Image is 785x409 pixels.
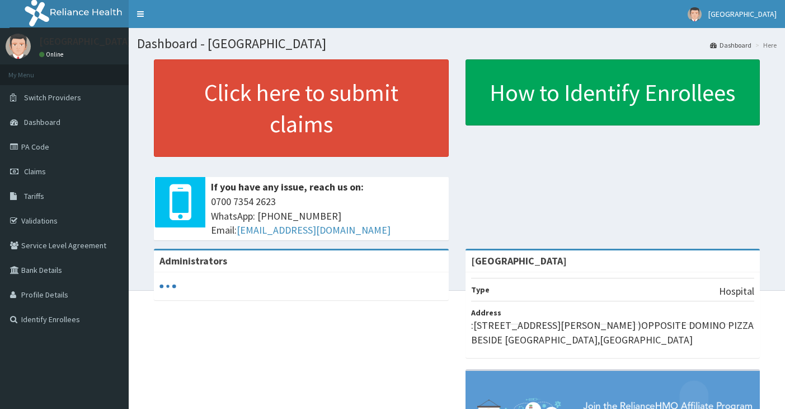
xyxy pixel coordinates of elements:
img: User Image [6,34,31,59]
p: [GEOGRAPHIC_DATA] [39,36,131,47]
span: Claims [24,166,46,176]
h1: Dashboard - [GEOGRAPHIC_DATA] [137,36,777,51]
p: :[STREET_ADDRESS][PERSON_NAME] )OPPOSITE DOMINO PIZZA BESIDE [GEOGRAPHIC_DATA],[GEOGRAPHIC_DATA] [471,318,755,347]
a: Click here to submit claims [154,59,449,157]
span: Dashboard [24,117,60,127]
span: Tariffs [24,191,44,201]
b: Address [471,308,501,318]
a: [EMAIL_ADDRESS][DOMAIN_NAME] [237,224,391,236]
a: Dashboard [710,40,751,50]
b: Administrators [159,254,227,267]
p: Hospital [719,284,754,299]
span: [GEOGRAPHIC_DATA] [708,9,777,19]
span: Switch Providers [24,92,81,103]
img: User Image [688,7,702,21]
a: How to Identify Enrollees [466,59,760,126]
b: If you have any issue, reach us on: [211,180,364,193]
a: Online [39,50,66,58]
svg: audio-loading [159,278,176,295]
li: Here [753,40,777,50]
span: 0700 7354 2623 WhatsApp: [PHONE_NUMBER] Email: [211,194,443,238]
b: Type [471,285,490,295]
strong: [GEOGRAPHIC_DATA] [471,254,567,267]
